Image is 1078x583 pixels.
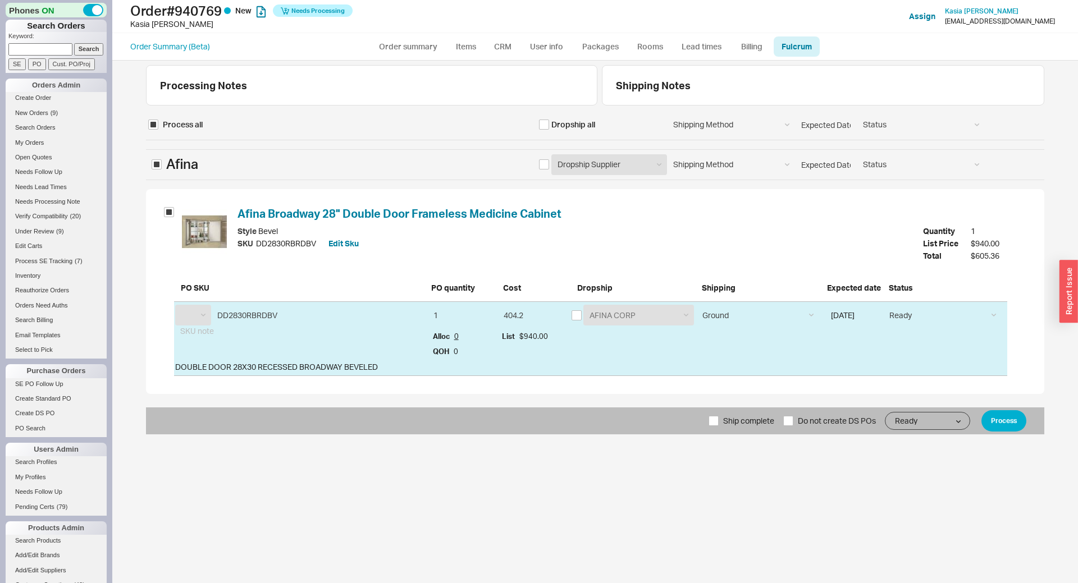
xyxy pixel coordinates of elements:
a: Search Orders [6,122,107,134]
input: Enter 2 letters [212,305,423,325]
input: Search [74,43,104,55]
input: PO [28,58,46,70]
a: CRM [486,36,519,57]
a: Order summary [371,36,445,57]
a: PO Search [6,423,107,434]
a: Rooms [629,36,671,57]
span: New Orders [15,109,48,116]
a: Add/Edit Brands [6,549,107,561]
a: Email Templates [6,329,107,341]
span: Quantity [923,225,968,237]
input: Process all [148,120,158,130]
div: Kasia [PERSON_NAME] [130,19,542,30]
div: Shipping Notes [616,79,1039,91]
a: Needs Follow Up [6,486,107,498]
a: 0 [454,332,459,341]
span: Pending Certs [15,503,54,510]
span: Under Review [15,228,54,235]
div: Dropship [570,278,696,293]
a: Packages [574,36,627,57]
div: Expected date [820,278,882,293]
a: Edit Carts [6,240,107,252]
span: Ship complete [723,407,774,434]
input: Ship complete [709,416,719,426]
span: Style [237,226,257,236]
span: SKU [237,237,253,250]
a: Create Order [6,92,107,104]
a: Order Summary (Beta) [130,42,210,51]
span: 1 [971,225,1007,237]
span: DD2830RBRDBV [256,237,316,250]
a: Add/Edit Suppliers [6,564,107,576]
a: Create DS PO [6,407,107,419]
a: Search Profiles [6,456,107,468]
input: Expected Date [795,154,857,175]
span: List Price [923,237,968,250]
span: ON [42,4,54,16]
a: Needs Lead Times [6,181,107,193]
span: ( 7 ) [75,258,82,264]
div: Status [882,278,1007,293]
input: Do not create DS POs [783,416,793,426]
span: New [235,6,252,15]
input: SE [8,58,26,70]
span: Needs Processing [291,3,345,19]
button: Assign [909,11,935,22]
a: Reauthorize Orders [6,284,107,296]
button: Process [981,410,1026,431]
a: Fulcrum [774,36,820,57]
span: Afina [166,155,198,174]
a: Needs Processing Note [6,196,107,208]
img: product [182,209,227,254]
a: Search Billing [6,314,107,326]
span: Do not create DS POs [798,407,876,434]
div: Purchase Orders [6,364,107,378]
div: [EMAIL_ADDRESS][DOMAIN_NAME] [945,17,1055,25]
a: User info [522,36,572,57]
span: Needs Follow Up [15,168,62,175]
div: Phones [6,3,107,17]
span: Process all [163,119,203,130]
div: Products Admin [6,521,107,535]
input: Afina [152,159,162,169]
span: SKU note [175,323,219,339]
a: Open Quotes [6,152,107,163]
div: Shipping [695,278,820,293]
a: Afina Broadway 28" Double Door Frameless Medicine Cabinet [237,206,561,221]
input: Price [497,305,569,325]
a: Kasia [PERSON_NAME] [945,7,1018,15]
span: Process SE Tracking [15,258,72,264]
span: ( 9 ) [56,228,63,235]
span: ( 79 ) [57,503,68,510]
span: ( 9 ) [51,109,58,116]
span: Verify Compatibility [15,213,68,219]
a: Select to Pick [6,344,107,356]
span: Needs Follow Up [15,488,62,495]
a: Create Standard PO [6,393,107,405]
button: Edit Sku [328,237,359,250]
input: Expected Date [795,114,857,135]
div: Cost [496,278,570,293]
p: Keyword: [8,32,107,43]
span: Bevel [258,226,278,236]
a: Verify Compatibility(20) [6,210,107,222]
a: New Orders(9) [6,107,107,119]
input: Cust. PO/Proj [48,58,95,70]
span: Process [991,414,1017,428]
a: Pending Certs(79) [6,501,107,513]
div: Users Admin [6,443,107,456]
a: Search Products [6,535,107,547]
div: Dropship all [551,119,595,130]
div: 0 [433,347,491,356]
a: My Orders [6,137,107,149]
span: $605.36 [971,250,1007,262]
h1: Search Orders [6,20,107,32]
a: Inventory [6,270,107,282]
a: Under Review(9) [6,226,107,237]
a: Needs Follow Up [6,166,107,178]
a: Process SE Tracking(7) [6,255,107,267]
div: PO SKU [174,278,424,293]
a: My Profiles [6,471,107,483]
h1: Order # 940769 [130,3,542,19]
span: Alloc [433,332,453,341]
